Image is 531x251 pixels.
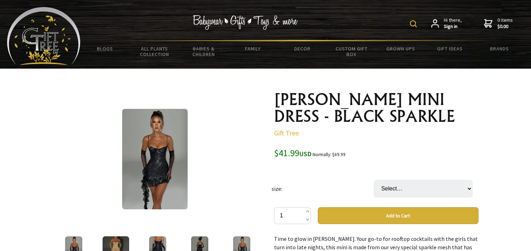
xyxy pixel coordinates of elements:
[179,41,229,62] a: Babies & Children
[318,207,478,224] button: Add to Cart
[497,23,513,30] strong: $0.00
[274,147,312,159] span: $41.99
[7,7,81,65] img: Babyware - Gifts - Toys and more...
[278,41,327,56] a: Decor
[425,41,475,56] a: Gift Ideas
[444,23,462,30] strong: Sign in
[475,41,524,56] a: Brands
[272,170,374,207] td: size:
[122,109,188,209] img: DIXIE MINI DRESS - BLACK SPARKLE
[274,91,478,125] h1: [PERSON_NAME] MINI DRESS - BLACK SPARKLE
[484,17,513,29] a: 0 items$0.00
[313,152,345,158] small: Normally: $69.99
[274,128,299,137] a: Gift Tree
[410,20,417,27] img: product search
[327,41,376,62] a: Custom Gift Box
[497,17,513,29] span: 0 items
[193,15,298,30] img: Babywear - Gifts - Toys & more
[299,150,312,158] span: USD
[376,41,426,56] a: Grown Ups
[444,17,462,29] span: Hi there,
[130,41,179,62] a: All Plants Collection
[81,41,130,56] a: BLOGS
[228,41,278,56] a: Family
[431,17,462,29] a: Hi there,Sign in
